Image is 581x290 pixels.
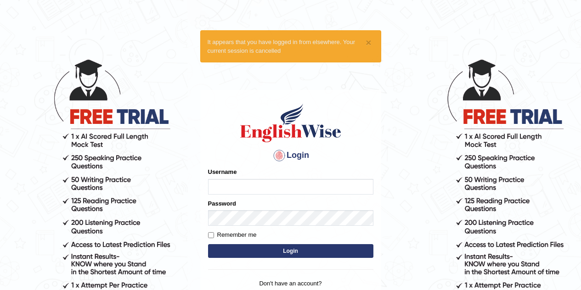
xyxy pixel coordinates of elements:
[208,244,373,258] button: Login
[208,167,237,176] label: Username
[238,102,343,144] img: Logo of English Wise sign in for intelligent practice with AI
[200,30,381,62] div: It appears that you have logged in from elsewhere. Your current session is cancelled
[208,199,236,208] label: Password
[208,148,373,163] h4: Login
[208,232,214,238] input: Remember me
[366,38,371,47] button: ×
[208,230,257,240] label: Remember me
